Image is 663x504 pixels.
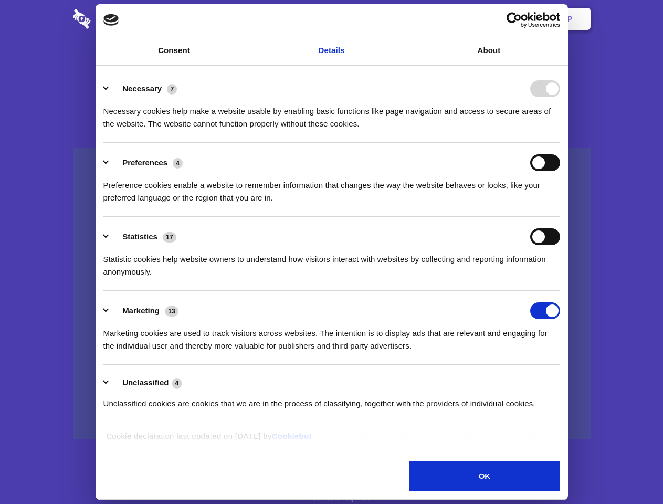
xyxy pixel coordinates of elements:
div: Preference cookies enable a website to remember information that changes the way the website beha... [103,171,560,204]
div: Statistic cookies help website owners to understand how visitors interact with websites by collec... [103,245,560,278]
img: logo [103,14,119,26]
a: Pricing [308,3,354,35]
a: Usercentrics Cookiebot - opens in a new window [468,12,560,28]
label: Preferences [122,158,167,167]
img: logo-wordmark-white-trans-d4663122ce5f474addd5e946df7df03e33cb6a1c49d2221995e7729f52c070b2.svg [73,9,163,29]
button: Unclassified (4) [103,376,188,390]
h1: Eliminate Slack Data Loss. [73,47,591,85]
span: 17 [163,232,176,243]
button: Statistics (17) [103,228,183,245]
div: Unclassified cookies are cookies that we are in the process of classifying, together with the pro... [103,390,560,410]
a: Contact [426,3,474,35]
label: Marketing [122,306,160,315]
a: Consent [96,36,253,65]
div: Marketing cookies are used to track visitors across websites. The intention is to display ads tha... [103,319,560,352]
iframe: Drift Widget Chat Controller [611,451,650,491]
label: Statistics [122,232,157,241]
span: 4 [173,158,183,169]
a: Cookiebot [272,432,312,440]
button: Necessary (7) [103,80,184,97]
span: 13 [165,306,178,317]
label: Necessary [122,84,162,93]
a: About [411,36,568,65]
a: Login [476,3,522,35]
button: OK [409,461,560,491]
a: Wistia video thumbnail [73,148,591,439]
h4: Auto-redaction of sensitive data, encrypted data sharing and self-destructing private chats. Shar... [73,96,591,130]
div: Cookie declaration last updated on [DATE] by [98,430,565,450]
span: 4 [172,378,182,388]
span: 7 [167,84,177,94]
button: Preferences (4) [103,154,190,171]
a: Details [253,36,411,65]
button: Marketing (13) [103,302,185,319]
div: Necessary cookies help make a website usable by enabling basic functions like page navigation and... [103,97,560,130]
